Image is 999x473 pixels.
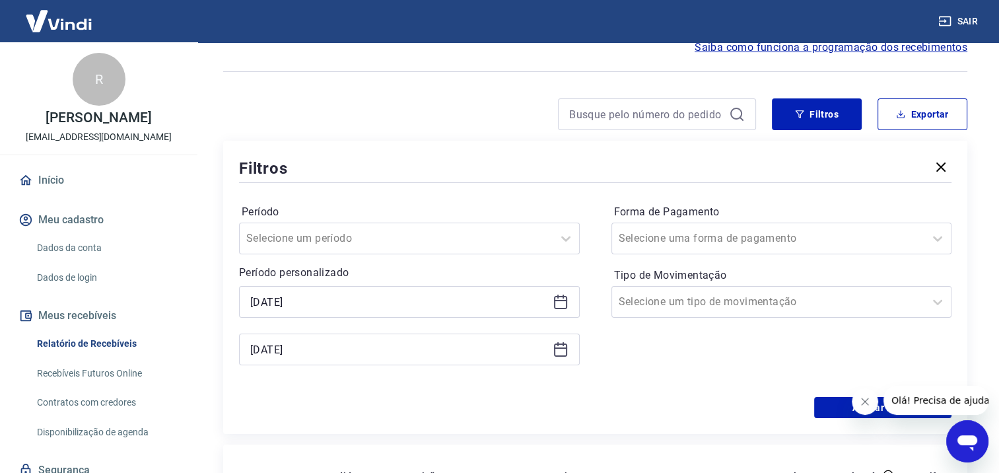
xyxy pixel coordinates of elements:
[772,98,862,130] button: Filtros
[878,98,967,130] button: Exportar
[32,264,182,291] a: Dados de login
[16,205,182,235] button: Meu cadastro
[16,301,182,330] button: Meus recebíveis
[32,235,182,262] a: Dados da conta
[250,340,547,359] input: Data final
[614,204,949,220] label: Forma de Pagamento
[242,204,577,220] label: Período
[73,53,125,106] div: R
[8,9,111,20] span: Olá! Precisa de ajuda?
[852,388,878,415] iframe: Fechar mensagem
[26,130,172,144] p: [EMAIL_ADDRESS][DOMAIN_NAME]
[239,265,580,281] p: Período personalizado
[936,9,983,34] button: Sair
[32,330,182,357] a: Relatório de Recebíveis
[16,1,102,41] img: Vindi
[569,104,724,124] input: Busque pelo número do pedido
[32,419,182,446] a: Disponibilização de agenda
[250,292,547,312] input: Data inicial
[46,111,151,125] p: [PERSON_NAME]
[16,166,182,195] a: Início
[814,397,951,418] button: Aplicar filtros
[614,268,949,283] label: Tipo de Movimentação
[32,389,182,416] a: Contratos com credores
[946,420,988,462] iframe: Botão para abrir a janela de mensagens
[32,360,182,387] a: Recebíveis Futuros Online
[695,40,967,55] a: Saiba como funciona a programação dos recebimentos
[239,158,288,179] h5: Filtros
[883,386,988,415] iframe: Mensagem da empresa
